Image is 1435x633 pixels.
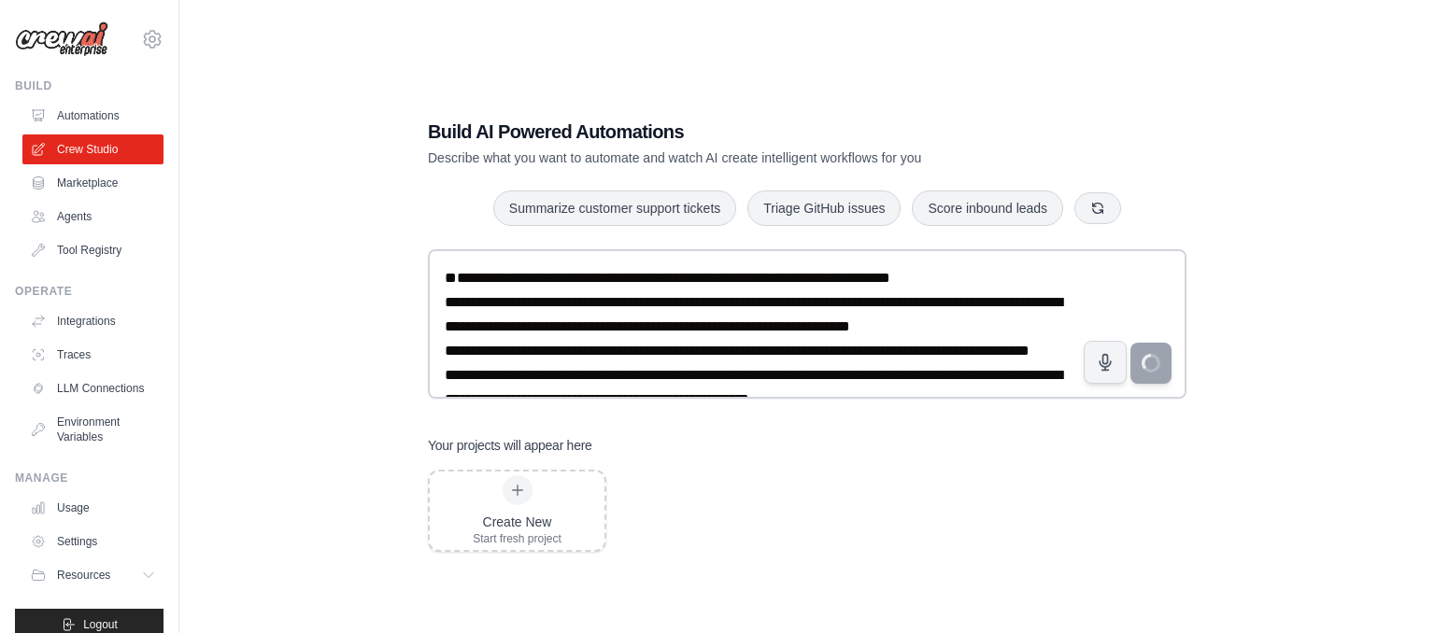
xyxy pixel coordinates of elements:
h3: Your projects will appear here [428,436,592,455]
a: Marketplace [22,168,163,198]
div: Operate [15,284,163,299]
a: Environment Variables [22,407,163,452]
div: Manage [15,471,163,485]
h1: Build AI Powered Automations [428,119,1056,145]
a: Integrations [22,306,163,336]
div: Start fresh project [473,531,561,546]
a: Automations [22,101,163,131]
button: Triage GitHub issues [747,190,901,226]
div: Build [15,78,163,93]
button: Score inbound leads [912,190,1063,226]
button: Resources [22,560,163,590]
a: Crew Studio [22,134,163,164]
span: Resources [57,568,110,583]
a: Usage [22,493,163,523]
div: Create New [473,513,561,531]
a: LLM Connections [22,373,163,403]
p: Describe what you want to automate and watch AI create intelligent workflows for you [428,148,1056,167]
a: Agents [22,202,163,232]
span: Logout [83,617,118,632]
a: Settings [22,527,163,556]
iframe: Chat Widget [1342,543,1435,633]
button: Get new suggestions [1074,192,1121,224]
img: Logo [15,21,108,57]
button: Click to speak your automation idea [1084,341,1127,384]
a: Traces [22,340,163,370]
button: Summarize customer support tickets [493,190,736,226]
a: Tool Registry [22,235,163,265]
